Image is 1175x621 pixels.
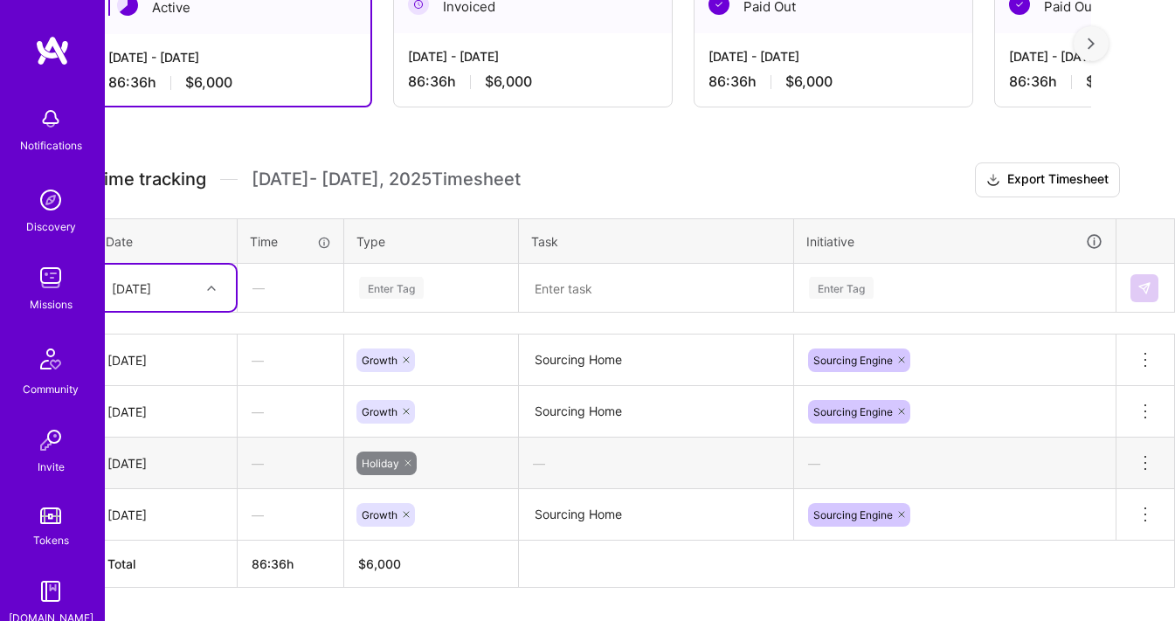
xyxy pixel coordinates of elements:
[38,458,65,476] div: Invite
[108,73,356,92] div: 86:36 h
[809,274,874,301] div: Enter Tag
[986,171,1000,190] i: icon Download
[408,72,658,91] div: 86:36 h
[806,231,1103,252] div: Initiative
[362,405,397,418] span: Growth
[26,217,76,236] div: Discovery
[975,162,1120,197] button: Export Timesheet
[107,403,223,421] div: [DATE]
[20,136,82,155] div: Notifications
[813,405,893,418] span: Sourcing Engine
[30,295,73,314] div: Missions
[93,541,238,588] th: Total
[485,72,532,91] span: $6,000
[33,423,68,458] img: Invite
[359,274,424,301] div: Enter Tag
[521,491,791,539] textarea: Sourcing Home
[30,338,72,380] img: Community
[108,48,356,66] div: [DATE] - [DATE]
[238,337,343,383] div: —
[252,169,521,190] span: [DATE] - [DATE] , 2025 Timesheet
[93,218,238,264] th: Date
[107,506,223,524] div: [DATE]
[238,440,343,486] div: —
[1086,72,1133,91] span: $6,000
[813,354,893,367] span: Sourcing Engine
[33,101,68,136] img: bell
[521,336,791,384] textarea: Sourcing Home
[33,260,68,295] img: teamwork
[238,265,342,311] div: —
[40,507,61,524] img: tokens
[1088,38,1095,50] img: right
[785,72,833,91] span: $6,000
[33,574,68,609] img: guide book
[362,457,399,470] span: Holiday
[112,279,151,297] div: [DATE]
[344,541,519,588] th: $6,000
[362,354,397,367] span: Growth
[35,35,70,66] img: logo
[33,531,69,549] div: Tokens
[519,440,793,486] div: —
[238,541,344,588] th: 86:36h
[93,169,206,190] span: Time tracking
[519,218,794,264] th: Task
[794,440,1116,486] div: —
[708,72,958,91] div: 86:36 h
[23,380,79,398] div: Community
[107,454,223,473] div: [DATE]
[1137,281,1151,295] img: Submit
[362,508,397,521] span: Growth
[813,508,893,521] span: Sourcing Engine
[408,47,658,66] div: [DATE] - [DATE]
[238,389,343,435] div: —
[107,351,223,369] div: [DATE]
[344,218,519,264] th: Type
[33,183,68,217] img: discovery
[185,73,232,92] span: $6,000
[521,388,791,436] textarea: Sourcing Home
[708,47,958,66] div: [DATE] - [DATE]
[238,492,343,538] div: —
[250,232,331,251] div: Time
[207,284,216,293] i: icon Chevron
